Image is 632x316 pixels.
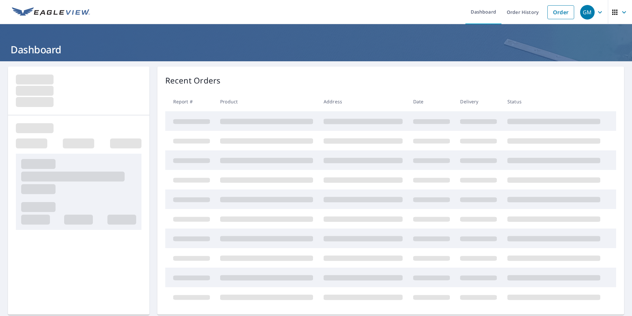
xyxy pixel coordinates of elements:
a: Order [547,5,574,19]
th: Status [502,92,606,111]
p: Recent Orders [165,75,221,86]
th: Address [318,92,408,111]
th: Report # [165,92,215,111]
img: EV Logo [12,7,90,17]
th: Product [215,92,318,111]
th: Date [408,92,455,111]
div: GM [580,5,595,20]
h1: Dashboard [8,43,624,56]
th: Delivery [455,92,502,111]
